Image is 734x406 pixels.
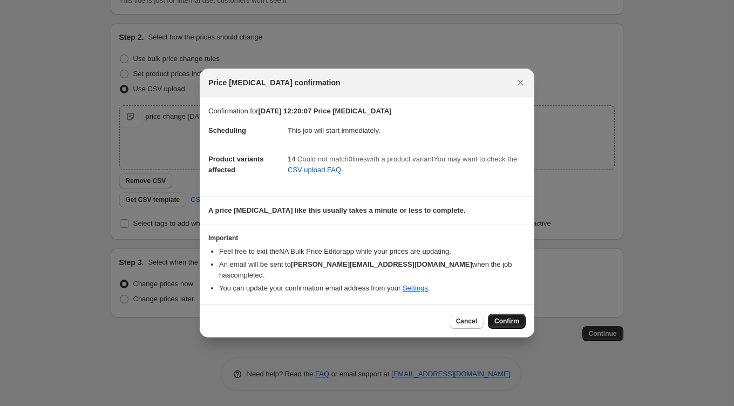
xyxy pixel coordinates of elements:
div: 14 [288,154,526,179]
b: A price [MEDICAL_DATA] like this usually takes a minute or less to complete. [208,206,466,214]
b: [PERSON_NAME][EMAIL_ADDRESS][DOMAIN_NAME] [291,260,472,268]
button: Close [513,75,528,90]
button: Confirm [488,314,526,329]
a: Settings [403,284,428,292]
button: Cancel [450,314,484,329]
b: [DATE] 12:20:07 Price [MEDICAL_DATA] [258,107,391,115]
span: CSV upload FAQ [288,165,341,175]
h3: Important [208,234,526,242]
dd: This job will start immediately. [288,117,526,145]
li: An email will be sent to when the job has completed . [219,259,526,281]
p: Confirmation for [208,106,526,117]
span: Price [MEDICAL_DATA] confirmation [208,77,341,88]
span: Product variants affected [208,155,264,174]
span: You may want to check the [433,155,517,163]
li: You can update your confirmation email address from your . [219,283,526,294]
span: Could not match 0 line s with a product variant [297,155,433,163]
li: Feel free to exit the NA Bulk Price Editor app while your prices are updating. [219,246,526,257]
span: Cancel [456,317,477,326]
span: Scheduling [208,126,246,134]
span: Confirm [494,317,519,326]
a: CSV upload FAQ [281,161,348,179]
